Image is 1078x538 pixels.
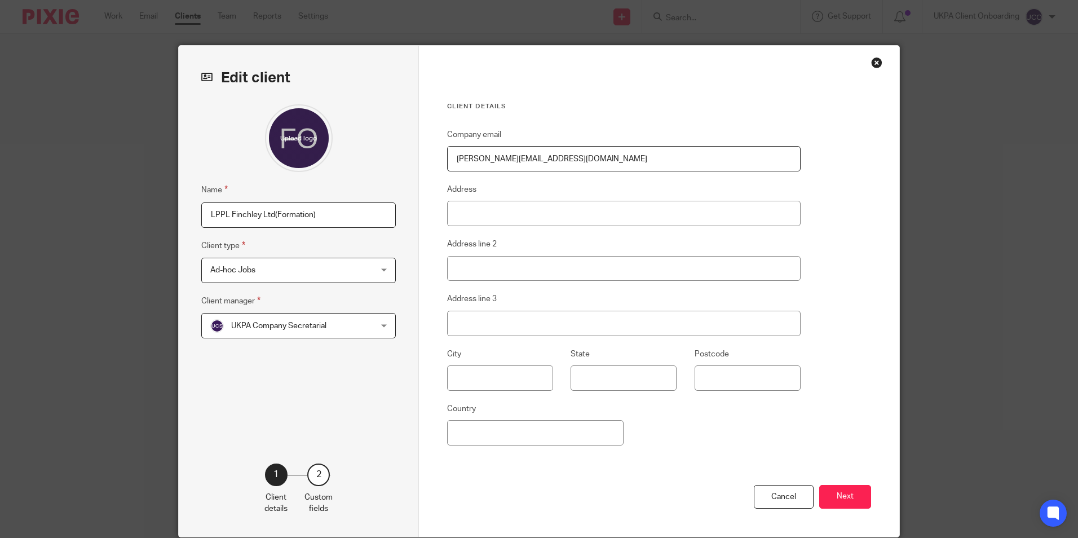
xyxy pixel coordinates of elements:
label: State [571,349,590,360]
h3: Client details [447,102,801,111]
p: Client details [264,492,288,515]
label: Address line 3 [447,293,497,305]
label: Company email [447,129,501,140]
label: City [447,349,461,360]
div: Close this dialog window [871,57,882,68]
h2: Edit client [201,68,396,87]
label: Client manager [201,294,260,307]
label: Postcode [695,349,729,360]
div: 2 [307,464,330,486]
div: 1 [265,464,288,486]
label: Country [447,403,476,414]
label: Address [447,184,476,195]
p: Custom fields [304,492,333,515]
div: Cancel [754,485,814,509]
span: UKPA Company Secretarial [231,322,326,330]
label: Client type [201,239,245,252]
label: Address line 2 [447,239,497,250]
button: Next [819,485,871,509]
span: Ad-hoc Jobs [210,266,255,274]
img: svg%3E [210,319,224,333]
label: Name [201,183,228,196]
